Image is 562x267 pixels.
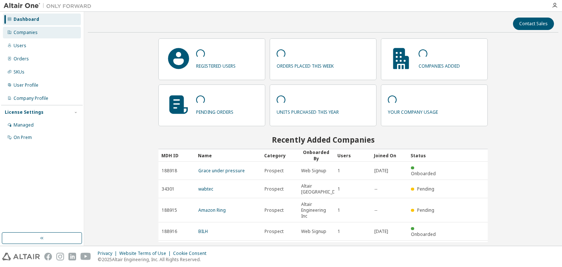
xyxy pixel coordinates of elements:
div: Cookie Consent [173,251,211,256]
a: Amazon Ring [198,207,226,213]
span: Prospect [265,207,284,213]
span: Pending [417,186,434,192]
p: © 2025 Altair Engineering, Inc. All Rights Reserved. [98,256,211,263]
img: instagram.svg [56,253,64,260]
p: registered users [196,61,236,69]
div: Privacy [98,251,119,256]
div: User Profile [14,82,38,88]
span: Onboarded [411,231,436,237]
span: [DATE] [374,229,388,234]
div: License Settings [5,109,44,115]
div: Website Terms of Use [119,251,173,256]
span: -- [374,207,377,213]
span: Pending [417,207,434,213]
div: Users [14,43,26,49]
span: 188916 [162,229,177,234]
div: Companies [14,30,38,35]
div: On Prem [14,135,32,140]
a: Grace under pressure [198,168,245,174]
button: Contact Sales [513,18,554,30]
a: BILH [198,228,208,234]
span: Altair Engineering Inc [301,202,331,219]
span: Prospect [265,186,284,192]
span: Prospect [265,168,284,174]
img: facebook.svg [44,253,52,260]
div: Managed [14,122,34,128]
span: Altair [GEOGRAPHIC_DATA] [301,183,345,195]
div: Joined On [374,150,405,161]
div: Company Profile [14,95,48,101]
p: your company usage [388,107,438,115]
div: Users [337,150,368,161]
img: Altair One [4,2,95,10]
span: Web Signup [301,168,326,174]
div: Name [198,150,259,161]
div: Status [411,150,441,161]
p: orders placed this week [277,61,334,69]
img: altair_logo.svg [2,253,40,260]
div: Dashboard [14,16,39,22]
span: [DATE] [374,168,388,174]
span: 1 [338,186,340,192]
div: Orders [14,56,29,62]
span: Onboarded [411,170,436,177]
div: Onboarded By [301,149,331,162]
span: 188918 [162,168,177,174]
span: 188915 [162,207,177,213]
div: MDH ID [161,150,192,161]
span: 1 [338,207,340,213]
p: pending orders [196,107,233,115]
img: youtube.svg [80,253,91,260]
span: -- [374,186,377,192]
img: linkedin.svg [68,253,76,260]
span: Prospect [265,229,284,234]
p: companies added [419,61,460,69]
span: Web Signup [301,229,326,234]
span: 34301 [162,186,175,192]
a: wabtec [198,186,213,192]
span: 1 [338,168,340,174]
p: units purchased this year [277,107,339,115]
span: 1 [338,229,340,234]
h2: Recently Added Companies [158,135,488,144]
div: SKUs [14,69,25,75]
div: Category [264,150,295,161]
